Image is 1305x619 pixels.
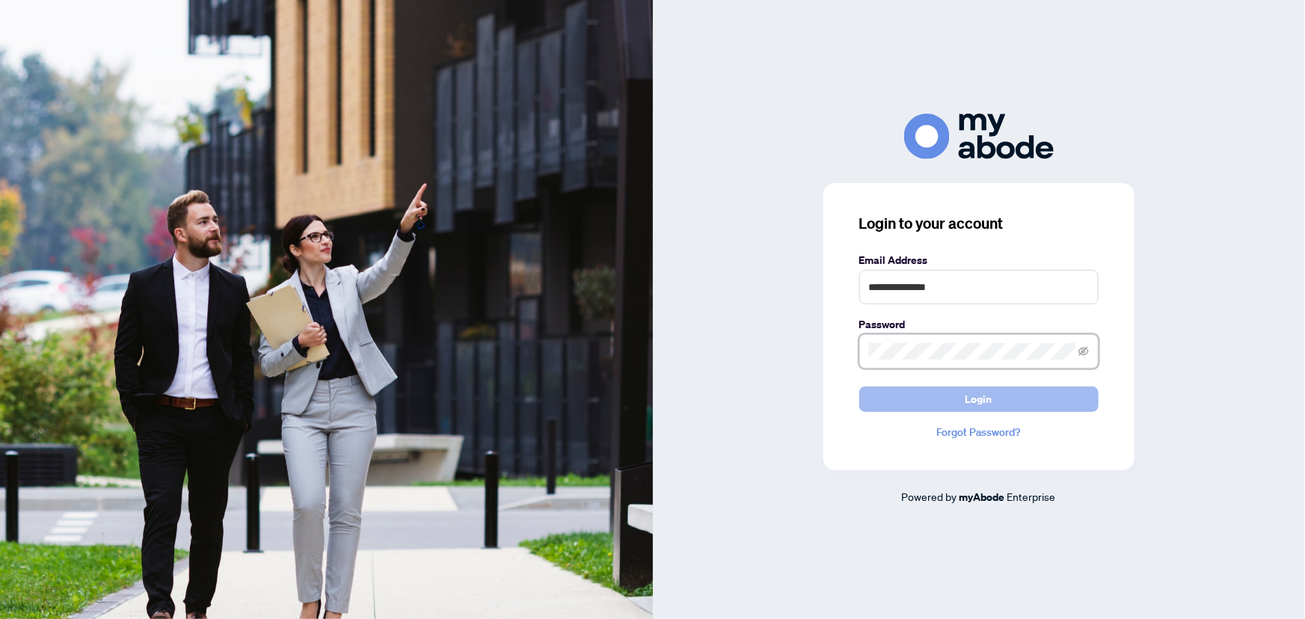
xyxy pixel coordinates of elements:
[859,316,1099,333] label: Password
[902,490,957,503] span: Powered by
[1007,490,1056,503] span: Enterprise
[904,114,1054,159] img: ma-logo
[1078,346,1089,357] span: eye-invisible
[859,213,1099,234] h3: Login to your account
[965,387,992,411] span: Login
[959,489,1005,505] a: myAbode
[859,387,1099,412] button: Login
[1056,343,1074,361] keeper-lock: Open Keeper Popup
[859,252,1099,268] label: Email Address
[859,424,1099,440] a: Forgot Password?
